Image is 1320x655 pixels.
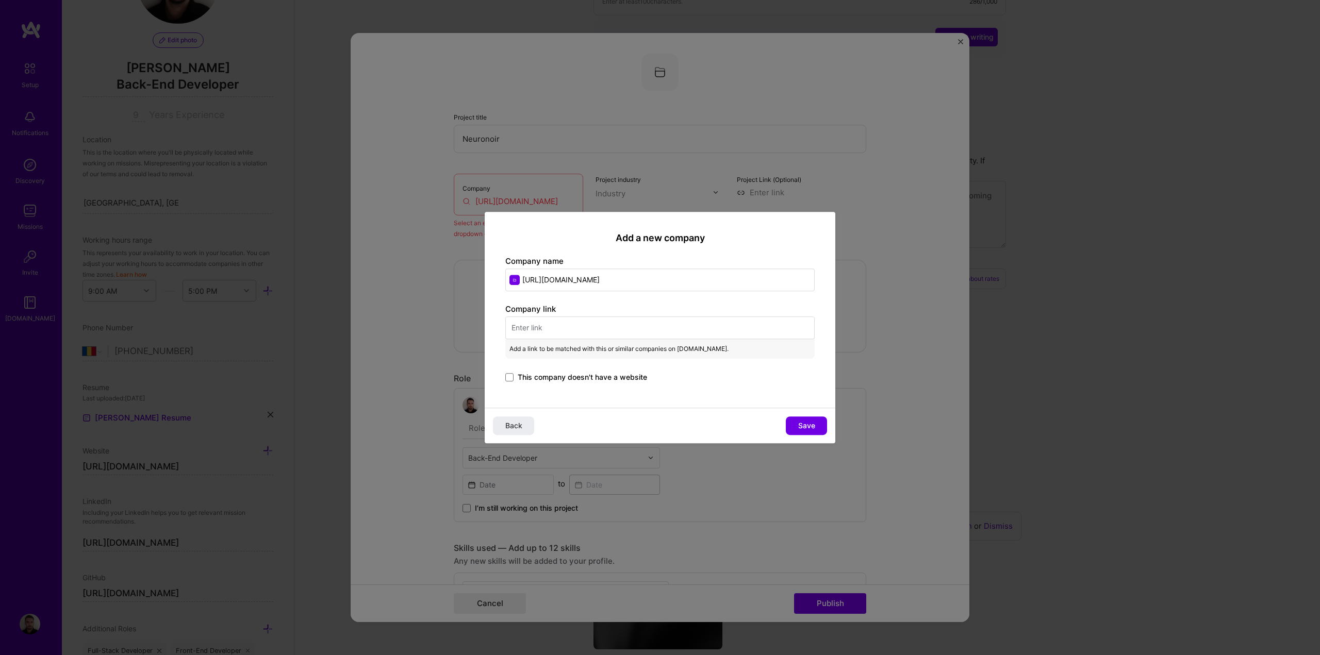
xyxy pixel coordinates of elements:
[505,304,556,314] label: Company link
[505,232,815,244] h2: Add a new company
[509,343,729,355] span: Add a link to be matched with this or similar companies on [DOMAIN_NAME].
[798,421,815,431] span: Save
[786,416,827,435] button: Save
[505,421,522,431] span: Back
[518,372,647,382] span: This company doesn't have a website
[505,256,564,266] label: Company name
[505,316,815,339] input: Enter link
[505,268,815,291] input: Enter name
[493,416,534,435] button: Back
